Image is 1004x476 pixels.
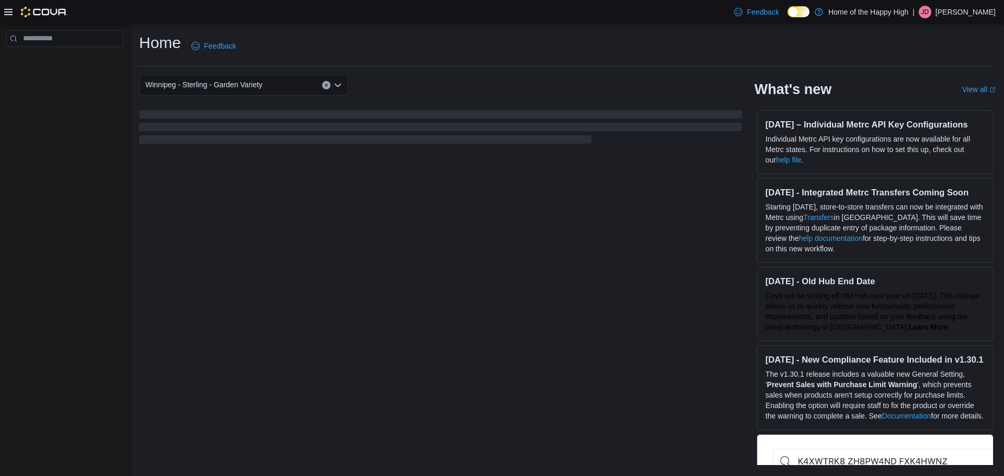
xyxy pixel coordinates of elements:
[799,234,863,242] a: help documentation
[766,134,985,165] p: Individual Metrc API key configurations are now available for all Metrc states. For instructions ...
[766,119,985,130] h3: [DATE] – Individual Metrc API Key Configurations
[803,213,834,222] a: Transfers
[766,187,985,198] h3: [DATE] - Integrated Metrc Transfers Coming Soon
[766,292,979,331] span: Cova will be turning off Old Hub next year on [DATE]. This change allows us to quickly release ne...
[767,380,917,389] strong: Prevent Sales with Purchase Limit Warning
[730,2,783,22] a: Feedback
[145,78,263,91] span: Winnipeg - Sterling - Garden Variety
[755,81,831,98] h2: What's new
[788,17,788,18] span: Dark Mode
[21,7,67,17] img: Cova
[828,6,908,18] p: Home of the Happy High
[6,49,123,74] nav: Complex example
[766,202,985,254] p: Starting [DATE], store-to-store transfers can now be integrated with Metrc using in [GEOGRAPHIC_D...
[187,36,240,56] a: Feedback
[912,6,915,18] p: |
[334,81,342,89] button: Open list of options
[908,323,948,331] a: Learn More
[882,412,931,420] a: Documentation
[766,276,985,286] h3: [DATE] - Old Hub End Date
[766,369,985,421] p: The v1.30.1 release includes a valuable new General Setting, ' ', which prevents sales when produ...
[776,156,801,164] a: help file
[747,7,779,17] span: Feedback
[204,41,236,51] span: Feedback
[989,87,996,93] svg: External link
[788,6,809,17] input: Dark Mode
[139,112,742,146] span: Loading
[921,6,929,18] span: JD
[139,32,181,53] h1: Home
[935,6,996,18] p: [PERSON_NAME]
[766,354,985,365] h3: [DATE] - New Compliance Feature Included in v1.30.1
[919,6,931,18] div: Joe Di Biase
[962,85,996,94] a: View allExternal link
[322,81,330,89] button: Clear input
